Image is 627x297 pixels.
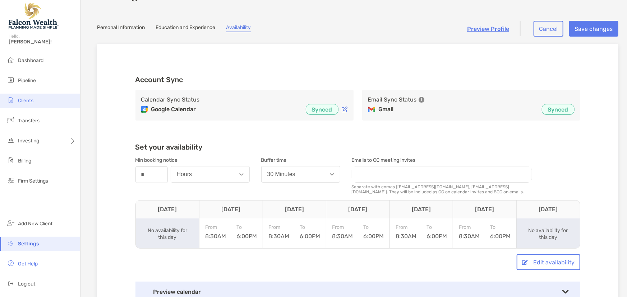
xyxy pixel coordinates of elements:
[6,156,15,165] img: billing icon
[261,157,340,163] div: Buffer time
[18,178,48,184] span: Firm Settings
[459,224,480,240] div: 8:30AM
[135,143,203,151] h2: Set your availability
[459,224,480,230] span: From
[6,96,15,104] img: clients icon
[199,201,263,218] th: [DATE]
[18,118,40,124] span: Transfers
[267,171,295,178] div: 30 Minutes
[6,259,15,268] img: get-help icon
[177,171,192,178] div: Hours
[205,224,226,240] div: 8:30AM
[18,98,33,104] span: Clients
[135,157,250,163] div: Min booking notice
[136,201,199,218] th: [DATE]
[141,95,200,104] h3: Calendar Sync Status
[239,173,244,176] img: Open dropdown arrow
[151,105,196,114] p: Google Calendar
[141,106,148,113] img: Google Calendar
[6,136,15,145] img: investing icon
[526,227,570,241] div: No availability for this day
[427,224,447,230] span: To
[18,57,43,63] span: Dashboard
[9,3,59,29] img: Falcon Wealth Planning Logo
[261,166,340,183] button: 30 Minutes
[97,24,145,32] a: Personal Information
[522,260,528,265] img: button icon
[6,219,15,227] img: add_new_client icon
[269,224,290,240] div: 8:30AM
[146,227,189,241] div: No availability for this day
[379,105,394,114] p: Gmail
[534,21,563,37] button: Cancel
[226,24,251,32] a: Availability
[562,290,569,294] img: Toggle
[156,24,215,32] a: Education and Experience
[517,254,580,270] button: Edit availability
[171,166,250,183] button: Hours
[135,75,580,84] h3: Account Sync
[18,158,31,164] span: Billing
[205,224,226,230] span: From
[18,221,52,227] span: Add New Client
[269,224,290,230] span: From
[453,201,516,218] th: [DATE]
[6,56,15,64] img: dashboard icon
[330,173,334,176] img: Open dropdown arrow
[6,76,15,84] img: pipeline icon
[368,107,375,112] img: Gmail
[18,281,35,287] span: Log out
[6,279,15,288] img: logout icon
[326,201,389,218] th: [DATE]
[368,95,417,104] h3: Email Sync Status
[363,224,384,240] div: 6:00PM
[396,224,416,230] span: From
[389,201,453,218] th: [DATE]
[548,105,568,114] p: Synced
[516,201,580,218] th: [DATE]
[352,184,532,194] div: Separate with comas ([EMAIL_ADDRESS][DOMAIN_NAME], [EMAIL_ADDRESS][DOMAIN_NAME]). They will be in...
[236,224,257,230] span: To
[363,224,384,230] span: To
[569,21,618,37] button: Save changes
[6,239,15,247] img: settings icon
[263,201,326,218] th: [DATE]
[300,224,320,230] span: To
[18,138,39,144] span: Investing
[490,224,511,240] div: 6:00PM
[6,176,15,185] img: firm-settings icon
[312,105,332,114] p: Synced
[300,224,320,240] div: 6:00PM
[396,224,416,240] div: 8:30AM
[467,25,509,32] a: Preview Profile
[490,224,511,230] span: To
[6,116,15,124] img: transfers icon
[352,157,531,163] div: Emails to CC meeting invites
[236,224,257,240] div: 6:00PM
[332,224,353,230] span: From
[332,224,353,240] div: 8:30AM
[427,224,447,240] div: 6:00PM
[18,77,36,84] span: Pipeline
[9,39,76,45] span: [PERSON_NAME]!
[18,261,38,267] span: Get Help
[18,241,39,247] span: Settings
